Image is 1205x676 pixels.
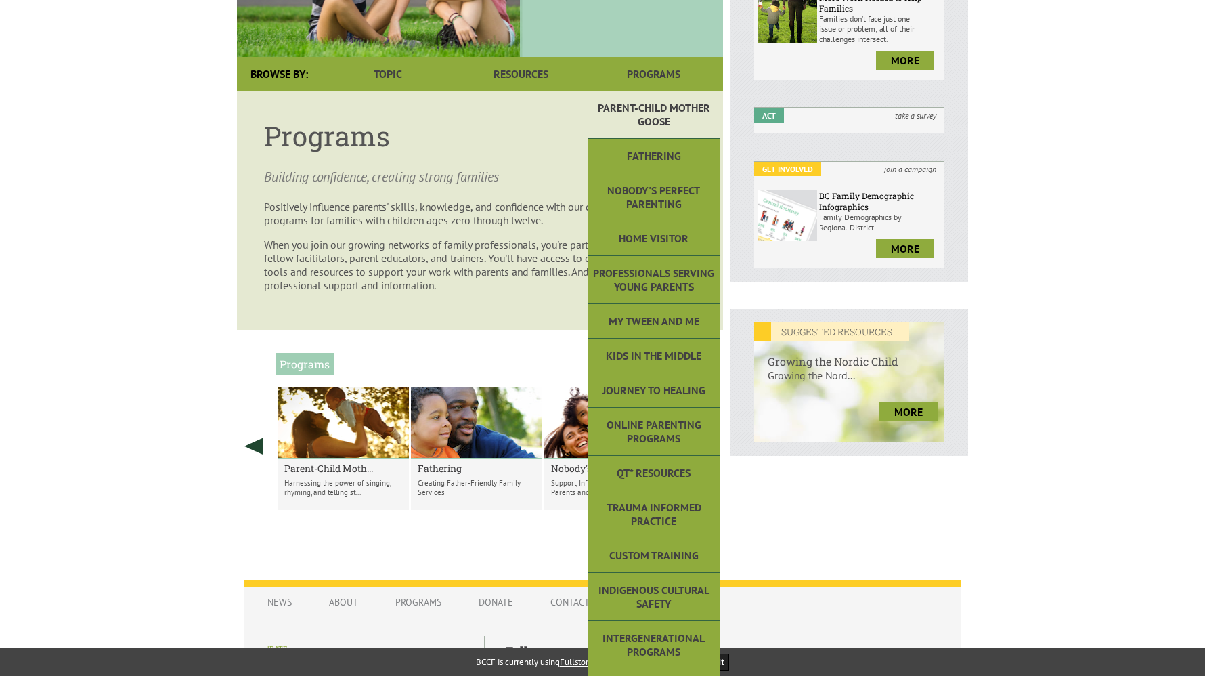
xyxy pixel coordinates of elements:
a: Parent-Child Moth... [284,462,402,475]
a: News [254,589,305,615]
a: Trauma Informed Practice [588,490,720,538]
a: Intergenerational Programs [588,621,720,669]
p: Support, Info, and Resources for Parents and Professionals [551,478,669,497]
a: Kids in the Middle [588,339,720,373]
h2: Programs [276,353,334,375]
p: Families don’t face just one issue or problem; all of their challenges intersect. [819,14,941,44]
a: Contact [537,589,603,615]
h6: Growing the Nordic Child [754,341,944,368]
a: more [879,402,938,421]
a: QT* Resources [588,456,720,490]
p: Building confidence, creating strong families [264,167,696,186]
h5: Join our community [745,644,938,660]
a: more [876,51,934,70]
p: Family Demographics by Regional District [819,212,941,232]
h6: BC Family Demographic Infographics [819,190,941,212]
div: Browse By: [237,57,322,91]
a: Donate [465,589,527,615]
a: more [876,239,934,258]
h5: Follow us on: [506,643,696,659]
em: SUGGESTED RESOURCES [754,322,909,341]
a: Journey to Healing [588,373,720,408]
em: Act [754,108,784,123]
h6: [DATE] [267,644,464,653]
a: Online Parenting Programs [588,408,720,456]
a: About [315,589,372,615]
a: Home Visitor [588,221,720,256]
p: Creating Father-Friendly Family Services [418,478,535,497]
a: My Tween and Me [588,304,720,339]
a: Fullstory [560,656,592,668]
i: join a campaign [876,162,944,176]
a: Nobody's Perfect ... [551,462,669,475]
p: When you join our growing networks of family professionals, you're part of a community of fellow ... [264,238,696,292]
a: Professionals Serving Young Parents [588,256,720,304]
a: Resources [454,57,587,91]
a: Fathering [418,462,535,475]
p: Harnessing the power of singing, rhyming, and telling st... [284,478,402,497]
a: Fathering [588,139,720,173]
a: Parent-Child Mother Goose [588,91,720,139]
a: Nobody's Perfect Parenting [588,173,720,221]
p: Growing the Nord... [754,368,944,396]
i: take a survey [887,108,944,123]
h1: Programs [264,118,696,154]
a: Programs [382,589,455,615]
a: Custom Training [588,538,720,573]
em: Get Involved [754,162,821,176]
li: Fathering [411,387,542,510]
p: Positively influence parents' skills, knowledge, and confidence with our certified parenting prog... [264,200,696,227]
a: Indigenous Cultural Safety [588,573,720,621]
li: Nobody's Perfect Parenting [544,387,676,510]
a: Programs [588,57,720,91]
li: Parent-Child Mother Goose [278,387,409,510]
a: Topic [322,57,454,91]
